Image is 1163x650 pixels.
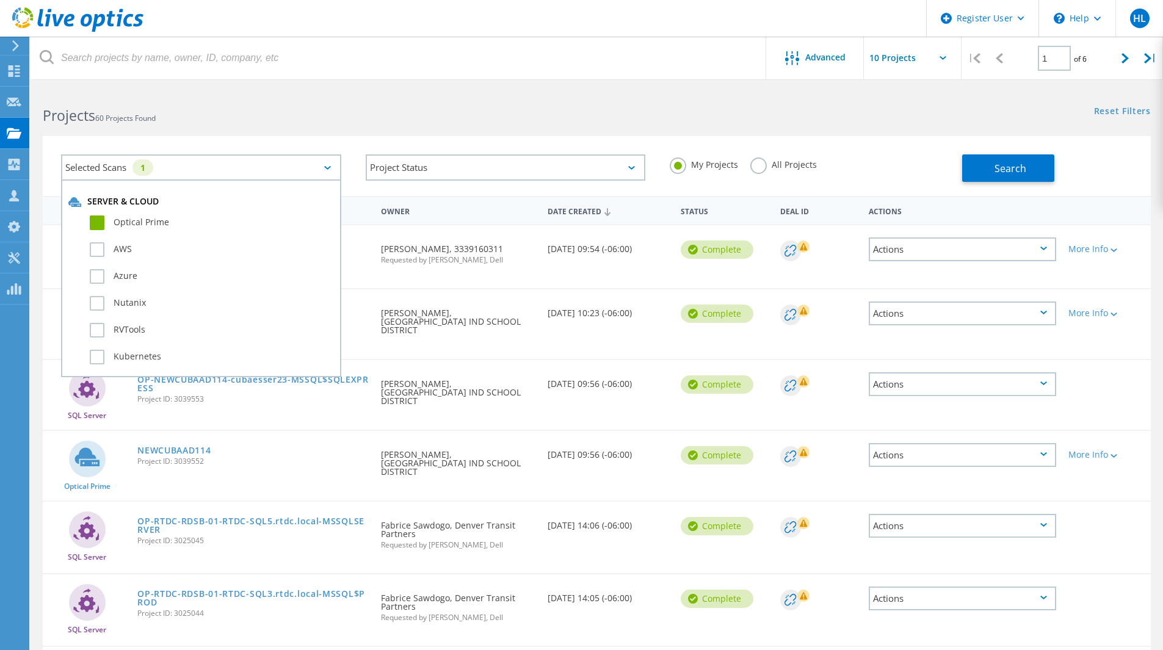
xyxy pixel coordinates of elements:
div: More Info [1068,245,1145,253]
div: Date Created [542,199,675,222]
div: [PERSON_NAME], [GEOGRAPHIC_DATA] IND SCHOOL DISTRICT [375,360,541,417]
div: [PERSON_NAME], 3339160311 [375,225,541,276]
div: Actions [869,514,1056,538]
div: | [1138,37,1163,80]
span: HL [1133,13,1146,23]
div: | [962,37,987,80]
label: AWS [90,242,334,257]
span: SQL Server [68,626,106,634]
div: [PERSON_NAME], [GEOGRAPHIC_DATA] IND SCHOOL DISTRICT [375,289,541,347]
a: OP-NEWCUBAAD114-cubaesser23-MSSQL$SQLEXPRESS [137,375,369,392]
span: SQL Server [68,412,106,419]
a: OP-RTDC-RDSB-01-RTDC-SQL3.rtdc.local-MSSQL$PROD [137,590,369,607]
span: of 6 [1074,54,1087,64]
div: Actions [869,443,1056,467]
div: [PERSON_NAME], [GEOGRAPHIC_DATA] IND SCHOOL DISTRICT [375,431,541,488]
div: Complete [681,305,753,323]
label: Kubernetes [90,350,334,364]
div: Complete [681,590,753,608]
input: Search projects by name, owner, ID, company, etc [31,37,767,79]
div: [DATE] 14:05 (-06:00) [542,574,675,615]
div: More Info [1068,450,1145,459]
div: Actions [869,237,1056,261]
div: [DATE] 09:56 (-06:00) [542,431,675,471]
span: Optical Prime [64,483,111,490]
span: Search [995,162,1026,175]
label: RVTools [90,323,334,338]
div: Server & Cloud [68,196,334,208]
span: Project ID: 3039553 [137,395,369,403]
label: Azure [90,269,334,284]
div: Actions [869,587,1056,610]
span: Project ID: 3025044 [137,610,369,617]
div: [DATE] 10:23 (-06:00) [542,289,675,330]
div: [DATE] 14:06 (-06:00) [542,502,675,542]
b: Projects [43,106,95,125]
div: Complete [681,446,753,464]
span: Requested by [PERSON_NAME], Dell [381,614,535,621]
span: Advanced [805,53,846,62]
div: Deal Id [774,199,863,222]
div: Fabrice Sawdogo, Denver Transit Partners [375,574,541,634]
label: My Projects [670,157,738,169]
svg: \n [1054,13,1065,24]
span: Project ID: 3025045 [137,537,369,544]
div: Complete [681,517,753,535]
label: All Projects [750,157,817,169]
div: Fabrice Sawdogo, Denver Transit Partners [375,502,541,561]
div: [DATE] 09:54 (-06:00) [542,225,675,265]
span: Project ID: 3039552 [137,458,369,465]
a: NEWCUBAAD114 [137,446,211,455]
div: Project Status [366,154,646,181]
div: Actions [863,199,1062,222]
div: Complete [681,240,753,259]
div: Actions [869,302,1056,325]
span: Requested by [PERSON_NAME], Dell [381,541,535,549]
div: 1 [132,159,153,176]
a: Live Optics Dashboard [12,26,143,34]
div: Owner [375,199,541,222]
a: Reset Filters [1094,107,1151,117]
div: Complete [681,375,753,394]
button: Search [962,154,1054,182]
label: Optical Prime [90,215,334,230]
div: Status [675,199,774,222]
div: Selected Scans [61,154,341,181]
label: Nutanix [90,296,334,311]
div: [DATE] 09:56 (-06:00) [542,360,675,400]
span: Requested by [PERSON_NAME], Dell [381,256,535,264]
span: SQL Server [68,554,106,561]
div: More Info [1068,309,1145,317]
a: OP-RTDC-RDSB-01-RTDC-SQL5.rtdc.local-MSSQLSERVER [137,517,369,534]
span: 60 Projects Found [95,113,156,123]
div: Actions [869,372,1056,396]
